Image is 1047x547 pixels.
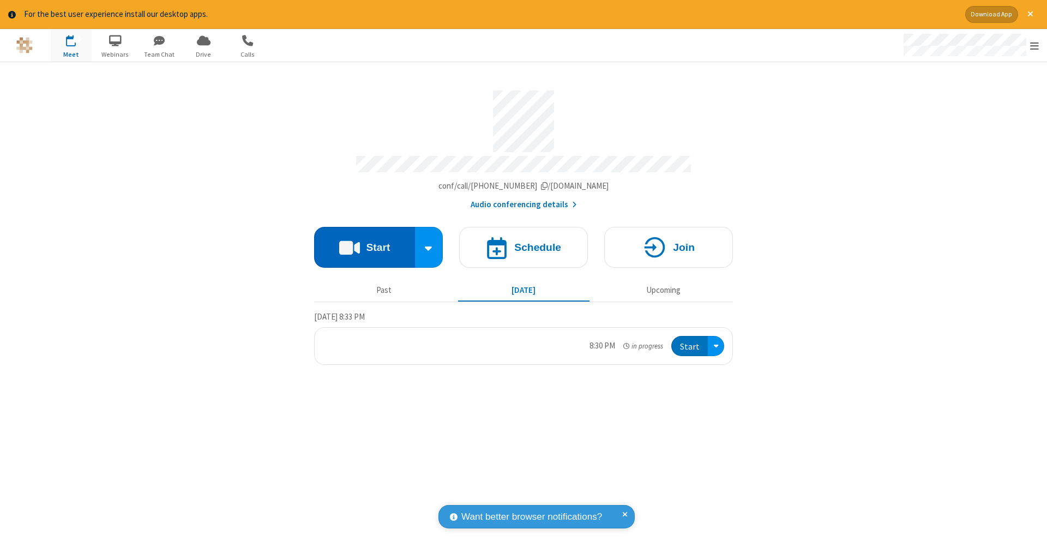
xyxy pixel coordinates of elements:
button: Close alert [1022,6,1039,23]
h4: Schedule [514,242,561,253]
span: Team Chat [139,50,180,59]
span: Copy my meeting room link [438,181,609,191]
h4: Start [366,242,390,253]
button: Logo [4,29,45,62]
span: Drive [183,50,224,59]
span: Meet [51,50,92,59]
section: Today's Meetings [314,310,733,365]
button: Schedule [459,227,588,268]
button: Download App [965,6,1018,23]
h4: Join [673,242,695,253]
button: Start [314,227,415,268]
div: Open menu [893,29,1047,62]
div: Start conference options [415,227,443,268]
button: [DATE] [458,280,589,301]
button: Audio conferencing details [471,199,577,211]
div: For the best user experience install our desktop apps. [24,8,957,21]
section: Account details [314,82,733,211]
button: Start [671,336,708,356]
button: Join [604,227,733,268]
span: Webinars [95,50,136,59]
span: [DATE] 8:33 PM [314,311,365,322]
img: QA Selenium DO NOT DELETE OR CHANGE [16,37,33,53]
div: Open menu [708,336,724,356]
button: Copy my meeting room linkCopy my meeting room link [438,180,609,193]
button: Upcoming [598,280,729,301]
span: Want better browser notifications? [461,510,602,524]
div: 1 [74,35,81,43]
button: Past [318,280,450,301]
em: in progress [623,341,663,351]
span: Calls [227,50,268,59]
div: 8:30 PM [589,340,615,352]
